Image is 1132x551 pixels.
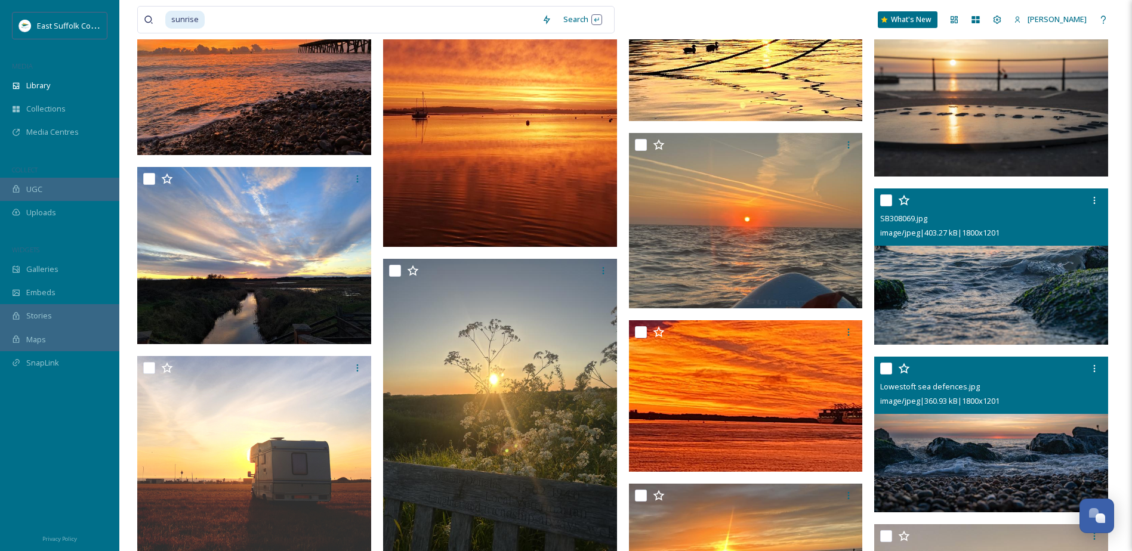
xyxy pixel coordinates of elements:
[557,8,608,31] div: Search
[26,287,55,298] span: Embeds
[880,395,1000,406] span: image/jpeg | 360.93 kB | 1800 x 1201
[26,357,59,369] span: SnapLink
[26,207,56,218] span: Uploads
[19,20,31,32] img: ESC%20Logo.png
[880,227,1000,238] span: image/jpeg | 403.27 kB | 1800 x 1201
[880,213,927,224] span: SB308069.jpg
[165,11,205,28] span: sunrise
[137,167,374,344] img: Holly Spatchett - Minsmere.jpg
[12,61,33,70] span: MEDIA
[880,381,980,392] span: Lowestoft sea defences.jpg
[1079,499,1114,533] button: Open Chat
[1028,14,1087,24] span: [PERSON_NAME]
[874,357,1108,513] img: Lowestoft sea defences.jpg
[1008,8,1093,31] a: [PERSON_NAME]
[26,103,66,114] span: Collections
[26,310,52,321] span: Stories
[874,188,1108,345] img: SB308069.jpg
[26,80,50,91] span: Library
[874,21,1108,177] img: SB308096.jpg
[42,535,77,543] span: Privacy Policy
[26,184,42,195] span: UGC
[42,531,77,545] a: Privacy Policy
[12,245,39,254] span: WIDGETS
[12,165,38,174] span: COLLECT
[26,334,46,345] span: Maps
[629,133,863,308] img: Joanne Rogers - Pakefield.jpeg
[26,126,79,138] span: Media Centres
[629,320,863,472] img: Jan Cato - Port of Felixstowe.jpg
[37,20,107,31] span: East Suffolk Council
[878,11,937,28] a: What's New
[26,264,58,275] span: Galleries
